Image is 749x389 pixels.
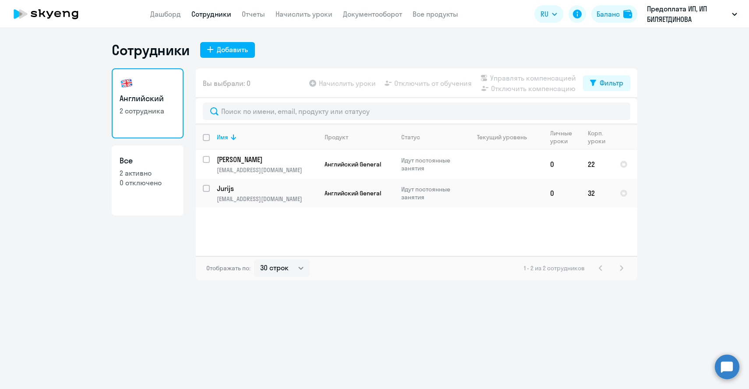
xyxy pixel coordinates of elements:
a: Начислить уроки [276,10,332,18]
p: [EMAIL_ADDRESS][DOMAIN_NAME] [217,166,317,174]
div: Личные уроки [550,129,580,145]
button: RU [534,5,563,23]
a: Сотрудники [191,10,231,18]
td: 0 [543,150,581,179]
span: Отображать по: [206,264,251,272]
a: Отчеты [242,10,265,18]
button: Предоплата ИП, ИП БИЛЯЕТДИНОВА [PERSON_NAME] [643,4,742,25]
p: [EMAIL_ADDRESS][DOMAIN_NAME] [217,195,317,203]
a: [PERSON_NAME] [217,155,317,164]
a: Английский2 сотрудника [112,68,184,138]
a: Дашборд [150,10,181,18]
p: 2 сотрудника [120,106,176,116]
div: Корп. уроки [588,129,612,145]
p: Идут постоянные занятия [401,185,461,201]
a: Документооборот [343,10,402,18]
div: Статус [401,133,420,141]
p: 2 активно [120,168,176,178]
td: 32 [581,179,613,208]
a: Все продукты [413,10,458,18]
div: Фильтр [600,78,623,88]
p: Jurijs [217,184,316,193]
div: Личные уроки [550,129,575,145]
div: Имя [217,133,228,141]
td: 0 [543,179,581,208]
h3: Все [120,155,176,166]
p: 0 отключено [120,178,176,187]
div: Продукт [325,133,348,141]
img: balance [623,10,632,18]
p: Предоплата ИП, ИП БИЛЯЕТДИНОВА [PERSON_NAME] [647,4,728,25]
div: Продукт [325,133,394,141]
a: Все2 активно0 отключено [112,145,184,216]
h1: Сотрудники [112,41,190,59]
span: Вы выбрали: 0 [203,78,251,88]
div: Текущий уровень [477,133,527,141]
div: Имя [217,133,317,141]
span: Английский General [325,189,381,197]
div: Баланс [597,9,620,19]
div: Статус [401,133,461,141]
div: Добавить [217,44,248,55]
div: Текущий уровень [469,133,543,141]
p: [PERSON_NAME] [217,155,316,164]
button: Фильтр [583,75,630,91]
div: Корп. уроки [588,129,607,145]
span: 1 - 2 из 2 сотрудников [524,264,585,272]
span: Английский General [325,160,381,168]
button: Добавить [200,42,255,58]
img: english [120,76,134,90]
input: Поиск по имени, email, продукту или статусу [203,103,630,120]
td: 22 [581,150,613,179]
a: Jurijs [217,184,317,193]
h3: Английский [120,93,176,104]
button: Балансbalance [591,5,637,23]
span: RU [541,9,548,19]
p: Идут постоянные занятия [401,156,461,172]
